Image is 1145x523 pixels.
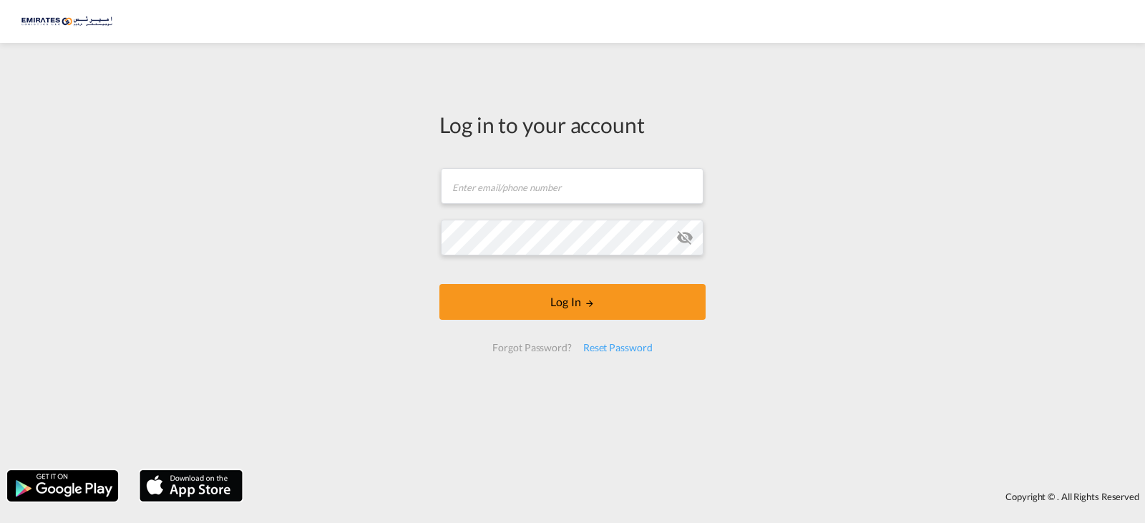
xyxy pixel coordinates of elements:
img: google.png [6,469,120,503]
div: Reset Password [578,335,658,361]
div: Log in to your account [439,109,706,140]
img: c67187802a5a11ec94275b5db69a26e6.png [21,6,118,38]
button: LOGIN [439,284,706,320]
div: Forgot Password? [487,335,577,361]
input: Enter email/phone number [441,168,703,204]
div: Copyright © . All Rights Reserved [250,484,1145,509]
img: apple.png [138,469,244,503]
md-icon: icon-eye-off [676,229,693,246]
